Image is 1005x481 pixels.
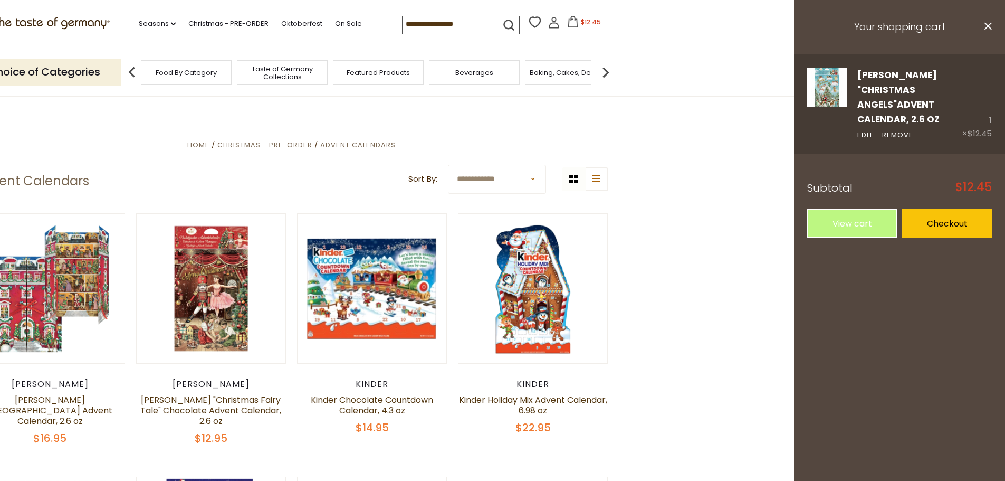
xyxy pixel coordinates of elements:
div: Kinder [458,379,608,390]
img: Heidel "Christmas Fairy Tale" Chocolate Advent Calendar, 2.6 oz [137,214,286,363]
img: next arrow [595,62,616,83]
a: Oktoberfest [281,18,322,30]
a: Taste of Germany Collections [240,65,324,81]
a: [PERSON_NAME] "Christmas Fairy Tale" Chocolate Advent Calendar, 2.6 oz [140,394,281,427]
a: Christmas - PRE-ORDER [217,140,312,150]
img: Kinder Holiday Mix Advent Calendar, 6.98 oz [458,214,608,363]
a: Beverages [455,69,493,77]
span: $12.45 [968,128,992,139]
a: Heidel "Christmas Angels"Advent Calendar, 2.6 oz [807,68,847,141]
a: View cart [807,209,897,238]
a: Edit [857,130,873,141]
span: $22.95 [515,420,551,435]
span: $16.95 [33,431,66,446]
a: Home [187,140,209,150]
img: Heidel "Christmas Angels"Advent Calendar, 2.6 oz [807,68,847,107]
span: Subtotal [807,181,853,195]
a: [PERSON_NAME] "Christmas Angels"Advent Calendar, 2.6 oz [857,69,940,126]
div: 1 × [962,68,992,141]
a: Seasons [139,18,176,30]
a: Featured Products [347,69,410,77]
div: Kinder [297,379,447,390]
a: Christmas - PRE-ORDER [188,18,269,30]
span: $14.95 [356,420,389,435]
a: On Sale [335,18,362,30]
a: Baking, Cakes, Desserts [530,69,611,77]
a: Remove [882,130,913,141]
a: Kinder Chocolate Countdown Calendar, 4.3 oz [311,394,433,417]
span: $12.95 [195,431,227,446]
img: Kinder Chocolate Countdown Calendar, 4.3 oz [298,214,447,363]
a: Checkout [902,209,992,238]
a: Advent Calendars [320,140,396,150]
a: Kinder Holiday Mix Advent Calendar, 6.98 oz [459,394,607,417]
label: Sort By: [408,173,437,186]
img: previous arrow [121,62,142,83]
span: $12.45 [581,17,601,26]
button: $12.45 [562,16,607,32]
span: $12.45 [955,182,992,193]
a: Food By Category [156,69,217,77]
div: [PERSON_NAME] [136,379,286,390]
